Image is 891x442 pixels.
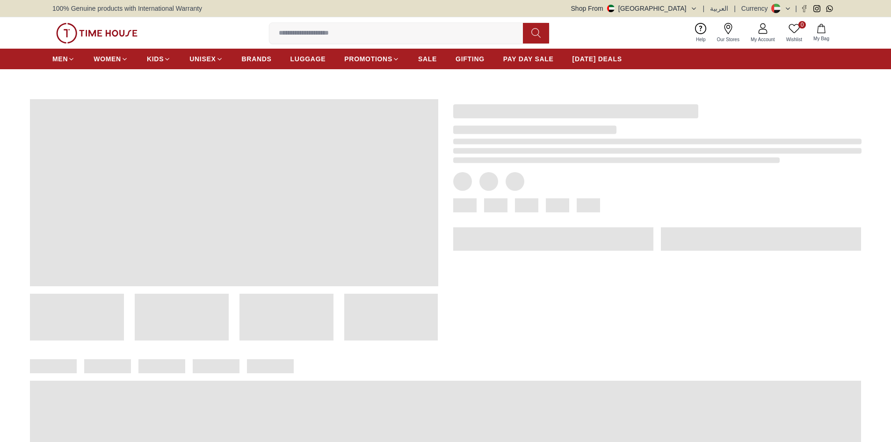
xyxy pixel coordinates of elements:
[692,36,710,43] span: Help
[94,51,128,67] a: WOMEN
[703,4,705,13] span: |
[189,51,223,67] a: UNISEX
[344,51,399,67] a: PROMOTIONS
[734,4,736,13] span: |
[147,51,171,67] a: KIDS
[571,4,697,13] button: Shop From[GEOGRAPHIC_DATA]
[56,23,138,43] img: ...
[572,54,622,64] span: [DATE] DEALS
[290,51,326,67] a: LUGGAGE
[826,5,833,12] a: Whatsapp
[710,4,728,13] button: العربية
[52,4,202,13] span: 100% Genuine products with International Warranty
[801,5,808,12] a: Facebook
[242,51,272,67] a: BRANDS
[781,21,808,45] a: 0Wishlist
[572,51,622,67] a: [DATE] DEALS
[782,36,806,43] span: Wishlist
[52,51,75,67] a: MEN
[713,36,743,43] span: Our Stores
[711,21,745,45] a: Our Stores
[607,5,615,12] img: United Arab Emirates
[290,54,326,64] span: LUGGAGE
[242,54,272,64] span: BRANDS
[147,54,164,64] span: KIDS
[813,5,820,12] a: Instagram
[503,54,554,64] span: PAY DAY SALE
[52,54,68,64] span: MEN
[456,51,485,67] a: GIFTING
[344,54,392,64] span: PROMOTIONS
[810,35,833,42] span: My Bag
[456,54,485,64] span: GIFTING
[741,4,772,13] div: Currency
[94,54,121,64] span: WOMEN
[503,51,554,67] a: PAY DAY SALE
[795,4,797,13] span: |
[747,36,779,43] span: My Account
[418,54,437,64] span: SALE
[418,51,437,67] a: SALE
[189,54,216,64] span: UNISEX
[808,22,835,44] button: My Bag
[690,21,711,45] a: Help
[798,21,806,29] span: 0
